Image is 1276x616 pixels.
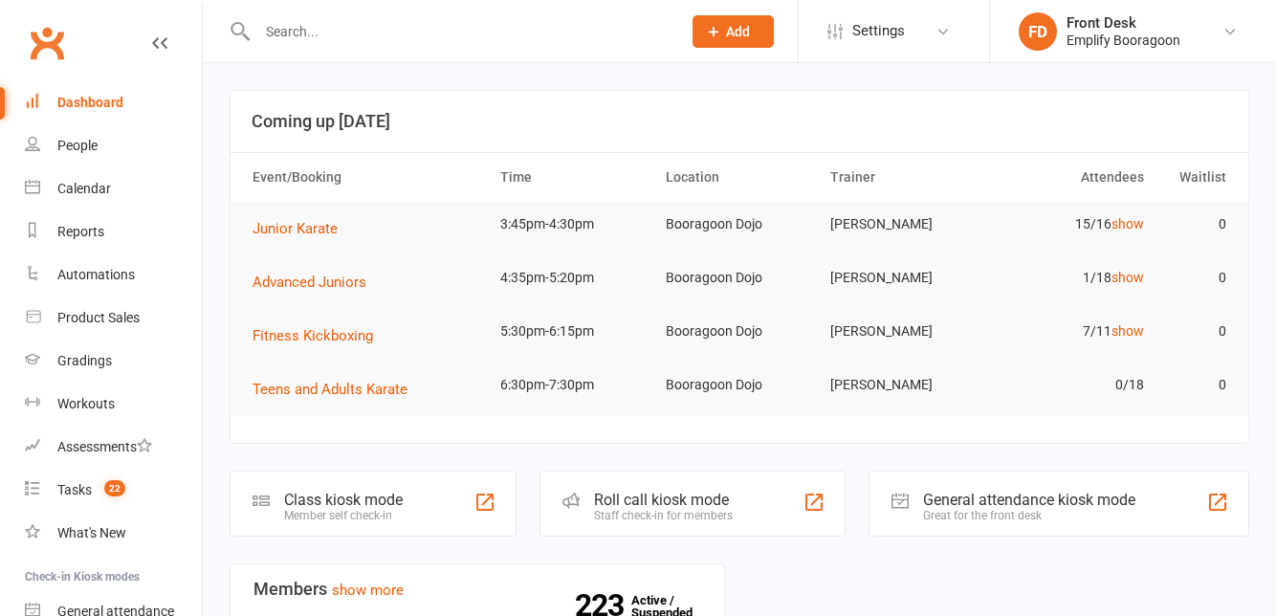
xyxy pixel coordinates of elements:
[25,297,202,340] a: Product Sales
[25,383,202,426] a: Workouts
[253,274,366,291] span: Advanced Juniors
[284,491,403,509] div: Class kiosk mode
[25,81,202,124] a: Dashboard
[726,24,750,39] span: Add
[822,363,987,407] td: [PERSON_NAME]
[57,95,123,110] div: Dashboard
[492,153,657,202] th: Time
[852,10,905,53] span: Settings
[252,18,668,45] input: Search...
[57,224,104,239] div: Reports
[25,167,202,210] a: Calendar
[1153,363,1235,407] td: 0
[492,309,657,354] td: 5:30pm-6:15pm
[253,378,421,401] button: Teens and Adults Karate
[594,509,733,522] div: Staff check-in for members
[693,15,774,48] button: Add
[57,525,126,540] div: What's New
[492,202,657,247] td: 3:45pm-4:30pm
[332,582,404,599] a: show more
[25,340,202,383] a: Gradings
[492,363,657,407] td: 6:30pm-7:30pm
[57,482,92,497] div: Tasks
[25,124,202,167] a: People
[657,255,823,300] td: Booragoon Dojo
[252,112,1227,131] h3: Coming up [DATE]
[657,153,823,202] th: Location
[104,480,125,496] span: 22
[657,363,823,407] td: Booragoon Dojo
[822,202,987,247] td: [PERSON_NAME]
[1153,153,1235,202] th: Waitlist
[1067,14,1180,32] div: Front Desk
[822,255,987,300] td: [PERSON_NAME]
[822,153,987,202] th: Trainer
[1153,202,1235,247] td: 0
[923,491,1135,509] div: General attendance kiosk mode
[284,509,403,522] div: Member self check-in
[1111,323,1144,339] a: show
[253,324,386,347] button: Fitness Kickboxing
[253,271,380,294] button: Advanced Juniors
[57,267,135,282] div: Automations
[1111,270,1144,285] a: show
[1019,12,1057,51] div: FD
[657,202,823,247] td: Booragoon Dojo
[253,580,701,599] h3: Members
[57,353,112,368] div: Gradings
[987,363,1153,407] td: 0/18
[1153,309,1235,354] td: 0
[25,253,202,297] a: Automations
[1153,255,1235,300] td: 0
[25,426,202,469] a: Assessments
[57,181,111,196] div: Calendar
[492,255,657,300] td: 4:35pm-5:20pm
[987,153,1153,202] th: Attendees
[57,138,98,153] div: People
[1067,32,1180,49] div: Emplify Booragoon
[25,210,202,253] a: Reports
[594,491,733,509] div: Roll call kiosk mode
[57,396,115,411] div: Workouts
[253,327,373,344] span: Fitness Kickboxing
[822,309,987,354] td: [PERSON_NAME]
[1111,216,1144,231] a: show
[987,255,1153,300] td: 1/18
[57,439,152,454] div: Assessments
[57,310,140,325] div: Product Sales
[25,469,202,512] a: Tasks 22
[923,509,1135,522] div: Great for the front desk
[987,202,1153,247] td: 15/16
[244,153,492,202] th: Event/Booking
[23,19,71,67] a: Clubworx
[25,512,202,555] a: What's New
[657,309,823,354] td: Booragoon Dojo
[987,309,1153,354] td: 7/11
[253,220,338,237] span: Junior Karate
[253,381,407,398] span: Teens and Adults Karate
[253,217,351,240] button: Junior Karate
